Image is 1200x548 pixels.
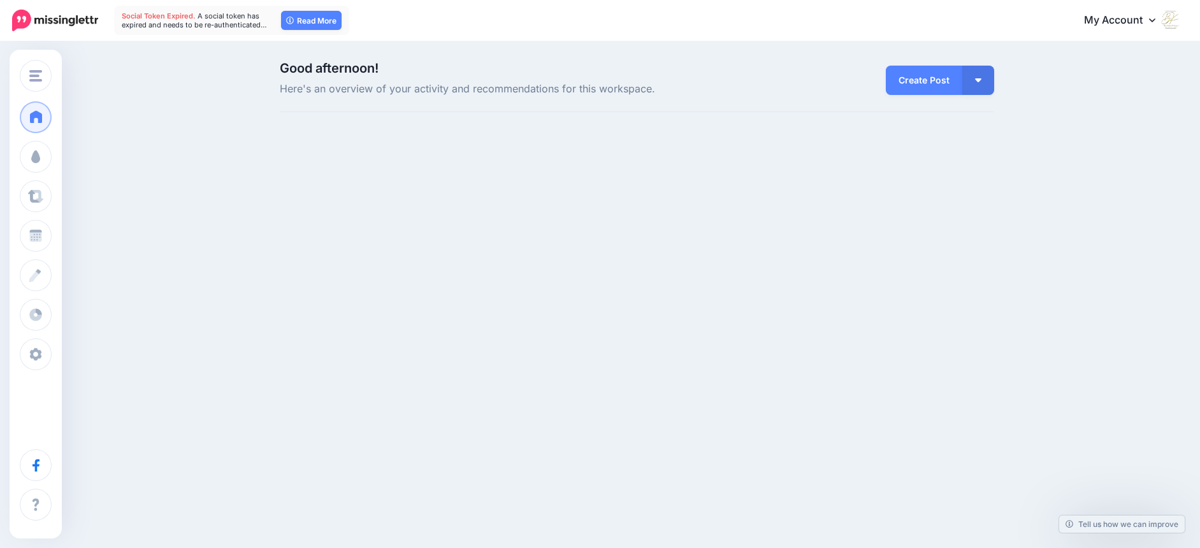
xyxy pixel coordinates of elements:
a: Create Post [886,66,962,95]
a: Tell us how we can improve [1059,516,1185,533]
a: My Account [1071,5,1181,36]
img: menu.png [29,70,42,82]
img: Missinglettr [12,10,98,31]
a: Read More [281,11,342,30]
span: Here's an overview of your activity and recommendations for this workspace. [280,81,749,97]
img: arrow-down-white.png [975,78,981,82]
span: A social token has expired and needs to be re-authenticated… [122,11,267,29]
span: Social Token Expired. [122,11,196,20]
span: Good afternoon! [280,61,379,76]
